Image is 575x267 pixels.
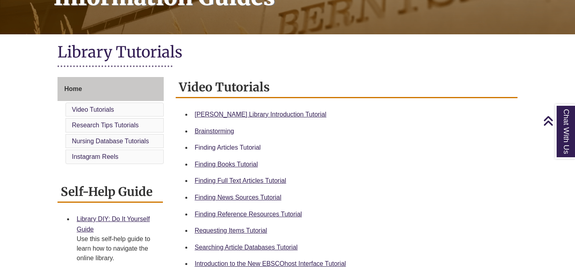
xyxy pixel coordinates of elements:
[195,244,298,251] a: Searching Article Databases Tutorial
[195,194,282,201] a: Finding News Sources Tutorial
[195,260,346,267] a: Introduction to the New EBSCOhost Interface Tutorial
[195,144,261,151] a: Finding Articles Tutorial
[543,115,573,126] a: Back to Top
[77,234,157,263] div: Use this self-help guide to learn how to navigate the online library.
[72,153,119,160] a: Instagram Reels
[195,161,258,168] a: Finding Books Tutorial
[57,77,164,101] a: Home
[176,77,518,98] h2: Video Tutorials
[57,42,517,63] h1: Library Tutorials
[195,111,327,118] a: [PERSON_NAME] Library Introduction Tutorial
[195,211,302,218] a: Finding Reference Resources Tutorial
[195,177,286,184] a: Finding Full Text Articles Tutorial
[195,227,267,234] a: Requesting Items Tutorial
[72,106,114,113] a: Video Tutorials
[72,122,139,129] a: Research Tips Tutorials
[77,216,150,233] a: Library DIY: Do It Yourself Guide
[195,128,234,134] a: Brainstorming
[57,182,163,203] h2: Self-Help Guide
[72,138,149,144] a: Nursing Database Tutorials
[57,77,164,166] div: Guide Page Menu
[64,85,82,92] span: Home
